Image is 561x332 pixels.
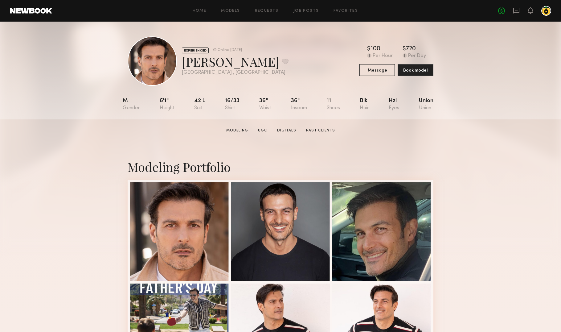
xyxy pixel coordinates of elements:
[408,53,426,59] div: Per Day
[225,98,240,111] div: 16/33
[194,98,205,111] div: 42 l
[403,46,406,52] div: $
[304,128,338,133] a: Past Clients
[359,64,395,76] button: Message
[193,9,207,13] a: Home
[221,9,240,13] a: Models
[389,98,399,111] div: Hzl
[327,98,340,111] div: 11
[255,9,279,13] a: Requests
[259,98,271,111] div: 36"
[128,159,433,175] div: Modeling Portfolio
[334,9,358,13] a: Favorites
[123,98,140,111] div: M
[218,48,242,52] div: Online [DATE]
[373,53,393,59] div: Per Hour
[182,53,289,70] div: [PERSON_NAME]
[360,98,369,111] div: Blk
[160,98,174,111] div: 6'1"
[256,128,270,133] a: UGC
[398,64,433,76] button: Book model
[367,46,371,52] div: $
[291,98,307,111] div: 36"
[275,128,299,133] a: Digitals
[371,46,380,52] div: 100
[182,48,209,53] div: EXPERIENCED
[224,128,251,133] a: Modeling
[406,46,416,52] div: 720
[182,70,289,75] div: [GEOGRAPHIC_DATA] , [GEOGRAPHIC_DATA]
[419,98,433,111] div: Union
[293,9,319,13] a: Job Posts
